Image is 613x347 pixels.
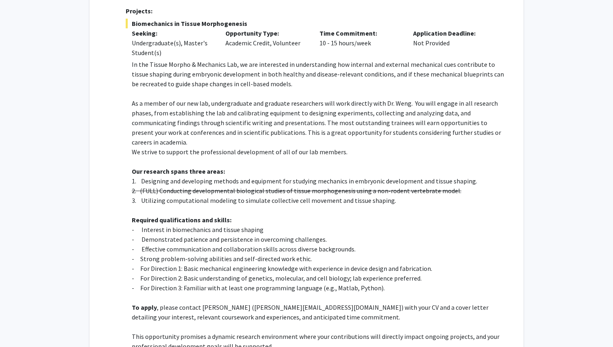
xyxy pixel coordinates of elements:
[132,147,507,157] p: We strive to support the professional development of all of our lab members.
[132,176,507,186] p: 1. Designing and developing methods and equipment for studying mechanics in embryonic development...
[132,187,461,195] s: 2. (FULL) Conducting developmental biological studies of tissue morphogenesis using a non-rodent ...
[413,28,495,38] p: Application Deadline:
[132,264,507,273] p: - For Direction 1: Basic mechanical engineering knowledge with experience in device design and fa...
[319,28,401,38] p: Time Commitment:
[132,98,507,147] p: As a member of our new lab, undergraduate and graduate researchers will work directly with Dr. We...
[126,7,152,15] strong: Projects:
[6,311,34,341] iframe: Chat
[313,28,407,57] div: 10 - 15 hours/week
[132,283,507,293] p: - For Direction 3: Familiar with at least one programming language (e.g., Matlab, Python).
[407,28,501,57] div: Not Provided
[132,302,507,322] p: , please contact [PERSON_NAME] ([PERSON_NAME][EMAIL_ADDRESS][DOMAIN_NAME]) with your CV and a cov...
[132,225,507,234] p: - Interest in biomechanics and tissue shaping
[132,254,507,264] p: - Strong problem-solving abilities and self-directed work ethic.
[132,196,507,205] p: 3. Utilizing computational modeling to simulate collective cell movement and tissue shaping.
[132,234,507,244] p: - Demonstrated patience and persistence in overcoming challenges.
[225,28,307,38] p: Opportunity Type:
[132,303,157,311] strong: To apply
[132,60,507,89] p: In the Tissue Morpho & Mechanics Lab, we are interested in understanding how internal and externa...
[132,244,507,254] p: - Effective communication and collaboration skills across diverse backgrounds.
[132,38,214,57] div: Undergraduate(s), Master's Student(s)
[126,19,507,28] span: Biomechanics in Tissue Morphogenesis
[219,28,313,57] div: Academic Credit, Volunteer
[132,167,225,175] strong: Our research spans three areas:
[132,216,231,224] strong: Required qualifications and skills:
[132,273,507,283] p: - For Direction 2: Basic understanding of genetics, molecular, and cell biology; lab experience p...
[132,28,214,38] p: Seeking:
